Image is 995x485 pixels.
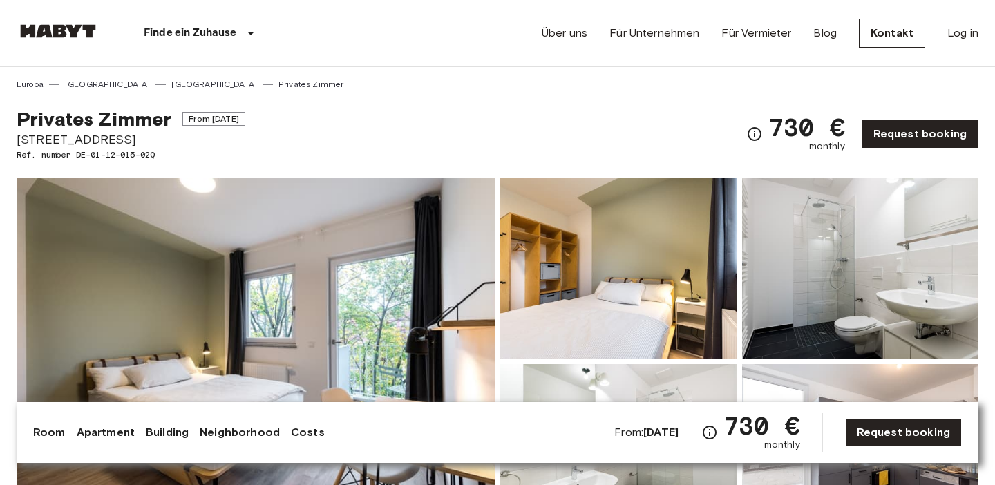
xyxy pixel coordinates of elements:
a: [GEOGRAPHIC_DATA] [65,78,151,91]
a: Neighborhood [200,424,280,441]
span: Ref. number DE-01-12-015-02Q [17,149,245,161]
b: [DATE] [643,426,679,439]
a: Request booking [862,120,978,149]
span: monthly [764,438,800,452]
a: Privates Zimmer [278,78,343,91]
a: Für Unternehmen [609,25,699,41]
span: From [DATE] [182,112,245,126]
p: Finde ein Zuhause [144,25,237,41]
img: Habyt [17,24,99,38]
img: Picture of unit DE-01-12-015-02Q [742,178,978,359]
svg: Check cost overview for full price breakdown. Please note that discounts apply to new joiners onl... [701,424,718,441]
a: [GEOGRAPHIC_DATA] [171,78,257,91]
a: Log in [947,25,978,41]
span: monthly [809,140,845,153]
a: Room [33,424,66,441]
span: From: [614,425,679,440]
a: Europa [17,78,44,91]
span: Privates Zimmer [17,107,171,131]
span: 730 € [768,115,845,140]
a: Über uns [542,25,587,41]
a: Request booking [845,418,962,447]
a: Blog [813,25,837,41]
img: Picture of unit DE-01-12-015-02Q [500,178,737,359]
svg: Check cost overview for full price breakdown. Please note that discounts apply to new joiners onl... [746,126,763,142]
span: [STREET_ADDRESS] [17,131,245,149]
span: 730 € [723,413,800,438]
a: Kontakt [859,19,925,48]
a: Für Vermieter [721,25,791,41]
a: Apartment [77,424,135,441]
a: Building [146,424,189,441]
a: Costs [291,424,325,441]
